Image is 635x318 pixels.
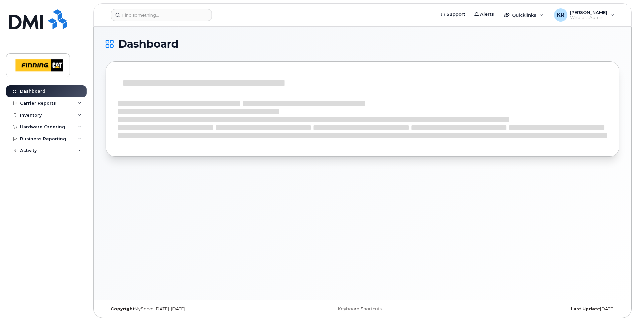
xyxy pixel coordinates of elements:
[448,306,619,312] div: [DATE]
[571,306,600,311] strong: Last Update
[338,306,381,311] a: Keyboard Shortcuts
[106,306,277,312] div: MyServe [DATE]–[DATE]
[118,39,179,49] span: Dashboard
[111,306,135,311] strong: Copyright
